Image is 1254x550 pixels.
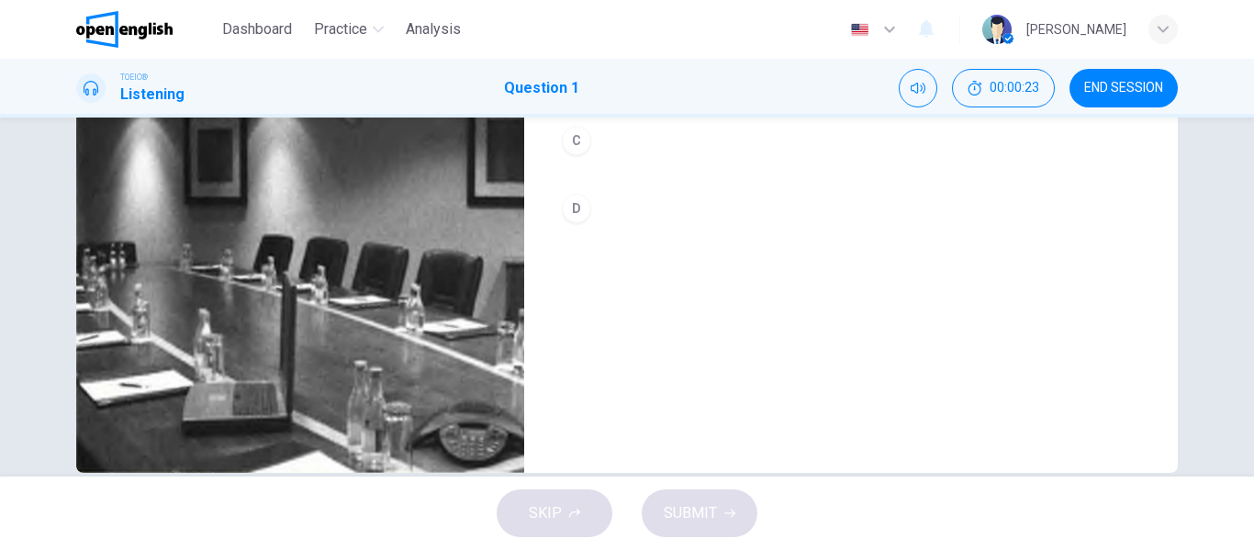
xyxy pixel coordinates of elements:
img: Photographs [76,26,524,473]
img: OpenEnglish logo [76,11,173,48]
button: Dashboard [215,13,299,46]
button: 00:00:23 [952,69,1055,107]
span: Analysis [406,18,461,40]
span: TOEIC® [120,71,148,84]
div: Hide [952,69,1055,107]
div: C [562,126,591,155]
button: D [554,185,1148,231]
button: END SESSION [1069,69,1178,107]
img: Profile picture [982,15,1012,44]
button: C [554,118,1148,163]
button: Practice [307,13,391,46]
span: Dashboard [222,18,292,40]
h1: Question 1 [504,77,579,99]
img: en [848,23,871,37]
div: [PERSON_NAME] [1026,18,1126,40]
a: OpenEnglish logo [76,11,215,48]
button: Analysis [398,13,468,46]
span: Practice [314,18,367,40]
span: END SESSION [1084,81,1163,95]
h1: Listening [120,84,185,106]
span: 00:00:23 [990,81,1039,95]
div: Mute [899,69,937,107]
div: D [562,194,591,223]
